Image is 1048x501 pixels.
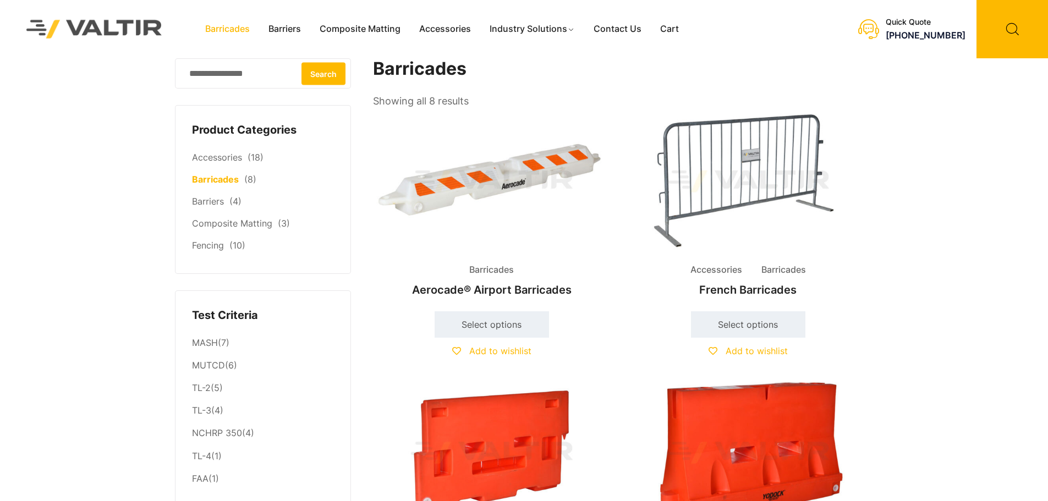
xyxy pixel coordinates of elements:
[192,307,334,324] h4: Test Criteria
[192,445,334,467] li: (1)
[373,110,611,302] a: BarricadesAerocade® Airport Barricades
[373,92,469,111] p: Showing all 8 results
[726,345,788,356] span: Add to wishlist
[192,427,242,438] a: NCHRP 350
[584,21,651,37] a: Contact Us
[192,122,334,139] h4: Product Categories
[192,174,239,185] a: Barricades
[410,21,480,37] a: Accessories
[480,21,584,37] a: Industry Solutions
[753,262,814,278] span: Barricades
[682,262,750,278] span: Accessories
[886,18,965,27] div: Quick Quote
[278,218,290,229] span: (3)
[192,377,334,400] li: (5)
[192,355,334,377] li: (6)
[629,278,867,302] h2: French Barricades
[192,422,334,445] li: (4)
[435,311,549,338] a: Select options for “Aerocade® Airport Barricades”
[192,467,334,487] li: (1)
[192,332,334,354] li: (7)
[691,311,805,338] a: Select options for “French Barricades”
[310,21,410,37] a: Composite Matting
[259,21,310,37] a: Barriers
[192,240,224,251] a: Fencing
[12,5,177,52] img: Valtir Rentals
[709,345,788,356] a: Add to wishlist
[886,30,965,41] a: [PHONE_NUMBER]
[192,473,208,484] a: FAA
[651,21,688,37] a: Cart
[192,382,211,393] a: TL-2
[229,240,245,251] span: (10)
[192,450,211,461] a: TL-4
[192,405,211,416] a: TL-3
[192,337,218,348] a: MASH
[248,152,264,163] span: (18)
[452,345,531,356] a: Add to wishlist
[469,345,531,356] span: Add to wishlist
[373,278,611,302] h2: Aerocade® Airport Barricades
[192,152,242,163] a: Accessories
[301,62,345,85] button: Search
[196,21,259,37] a: Barricades
[629,110,867,302] a: Accessories BarricadesFrench Barricades
[373,58,868,80] h1: Barricades
[192,360,225,371] a: MUTCD
[192,400,334,422] li: (4)
[192,196,224,207] a: Barriers
[192,218,272,229] a: Composite Matting
[461,262,522,278] span: Barricades
[229,196,242,207] span: (4)
[244,174,256,185] span: (8)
